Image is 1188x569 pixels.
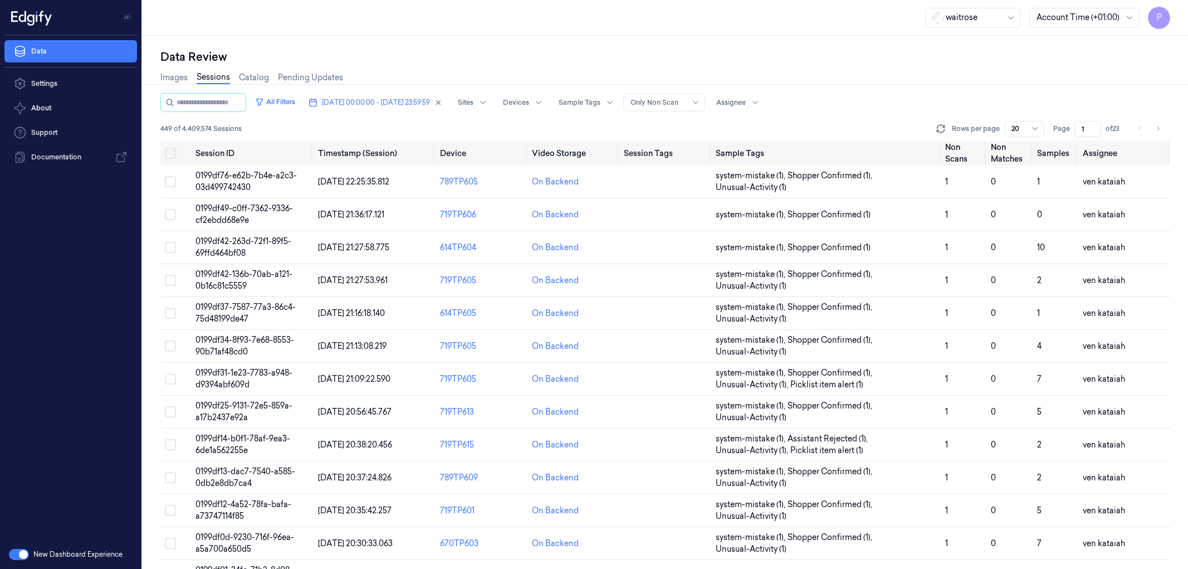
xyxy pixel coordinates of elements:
[532,341,579,352] div: On Backend
[191,141,314,166] th: Session ID
[716,400,788,412] span: system-mistake (1) ,
[991,440,996,450] span: 0
[1053,124,1070,134] span: Page
[440,275,523,286] div: 719TP605
[952,124,1000,134] p: Rows per page
[1083,473,1125,483] span: ven kataiah
[716,242,788,254] span: system-mistake (1) ,
[991,473,996,483] span: 0
[195,269,292,291] span: 0199df42-136b-70ab-a121-0b16c81c5559
[1037,341,1042,351] span: 4
[195,335,294,357] span: 0199df34-8f93-7e68-8553-90b71af48cd0
[788,242,871,254] span: Shopper Confirmed (1)
[1083,538,1125,548] span: ven kataiah
[195,466,295,488] span: 0199df13-dac7-7540-a585-0db2e8db7ca4
[440,242,523,254] div: 614TP604
[532,209,579,221] div: On Backend
[716,379,790,391] span: Unusual-Activity (1) ,
[195,236,291,258] span: 0199df42-263d-72f1-89f5-69ffd464bf08
[318,440,392,450] span: [DATE] 20:38:20.456
[1037,440,1042,450] span: 2
[788,170,874,182] span: Shopper Confirmed (1) ,
[165,341,176,352] button: Select row
[716,543,786,555] span: Unusual-Activity (1)
[945,538,948,548] span: 1
[278,72,343,84] a: Pending Updates
[788,367,874,379] span: Shopper Confirmed (1) ,
[314,141,436,166] th: Timestamp (Session)
[716,280,786,292] span: Unusual-Activity (1)
[165,176,176,187] button: Select row
[440,538,523,549] div: 670TP603
[716,445,790,456] span: Unusual-Activity (1) ,
[4,72,137,95] a: Settings
[945,242,948,252] span: 1
[716,367,788,379] span: system-mistake (1) ,
[195,368,292,390] span: 0199df31-1e23-7783-a948-d9394abf609d
[532,176,579,188] div: On Backend
[1037,505,1042,515] span: 5
[165,472,176,483] button: Select row
[195,499,291,521] span: 0199df12-4a52-78fa-bafa-a73747114f85
[716,301,788,313] span: system-mistake (1) ,
[991,538,996,548] span: 0
[318,341,387,351] span: [DATE] 21:13:08.219
[716,478,786,489] span: Unusual-Activity (1)
[716,412,786,424] span: Unusual-Activity (1)
[1037,473,1042,483] span: 2
[941,141,986,166] th: Non Scans
[440,373,523,385] div: 719TP605
[318,177,389,187] span: [DATE] 22:25:35.812
[318,473,392,483] span: [DATE] 20:37:24.826
[1148,7,1170,29] button: P
[788,269,874,280] span: Shopper Confirmed (1) ,
[945,210,948,220] span: 1
[1083,505,1125,515] span: ven kataiah
[788,301,874,313] span: Shopper Confirmed (1) ,
[788,499,874,510] span: Shopper Confirmed (1) ,
[991,308,996,318] span: 0
[788,334,874,346] span: Shopper Confirmed (1) ,
[4,146,137,168] a: Documentation
[160,124,242,134] span: 449 of 4,409,574 Sessions
[440,472,523,484] div: 789TP609
[711,141,941,166] th: Sample Tags
[716,209,788,221] span: system-mistake (1) ,
[945,374,948,384] span: 1
[716,466,788,478] span: system-mistake (1) ,
[1037,242,1045,252] span: 10
[788,532,874,543] span: Shopper Confirmed (1) ,
[160,49,1170,65] div: Data Review
[527,141,619,166] th: Video Storage
[165,505,176,516] button: Select row
[532,538,579,549] div: On Backend
[1083,308,1125,318] span: ven kataiah
[197,71,230,84] a: Sessions
[1083,275,1125,285] span: ven kataiah
[788,433,870,445] span: Assistant Rejected (1) ,
[440,176,523,188] div: 789TP605
[945,473,948,483] span: 1
[195,302,296,324] span: 0199df37-7587-77a3-86c4-75d48199de47
[945,275,948,285] span: 1
[945,341,948,351] span: 1
[195,434,290,455] span: 0199df14-b0f1-78af-9ea3-6de1a562255e
[532,406,579,418] div: On Backend
[532,373,579,385] div: On Backend
[195,401,292,422] span: 0199df25-9131-72e5-859a-a17b2437e92a
[1083,177,1125,187] span: ven kataiah
[1037,374,1042,384] span: 7
[945,407,948,417] span: 1
[532,472,579,484] div: On Backend
[716,170,788,182] span: system-mistake (1) ,
[532,505,579,517] div: On Backend
[945,308,948,318] span: 1
[991,374,996,384] span: 0
[318,210,384,220] span: [DATE] 21:36:17.121
[440,406,523,418] div: 719TP613
[788,400,874,412] span: Shopper Confirmed (1) ,
[1037,308,1040,318] span: 1
[991,275,996,285] span: 0
[436,141,527,166] th: Device
[1106,124,1123,134] span: of 23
